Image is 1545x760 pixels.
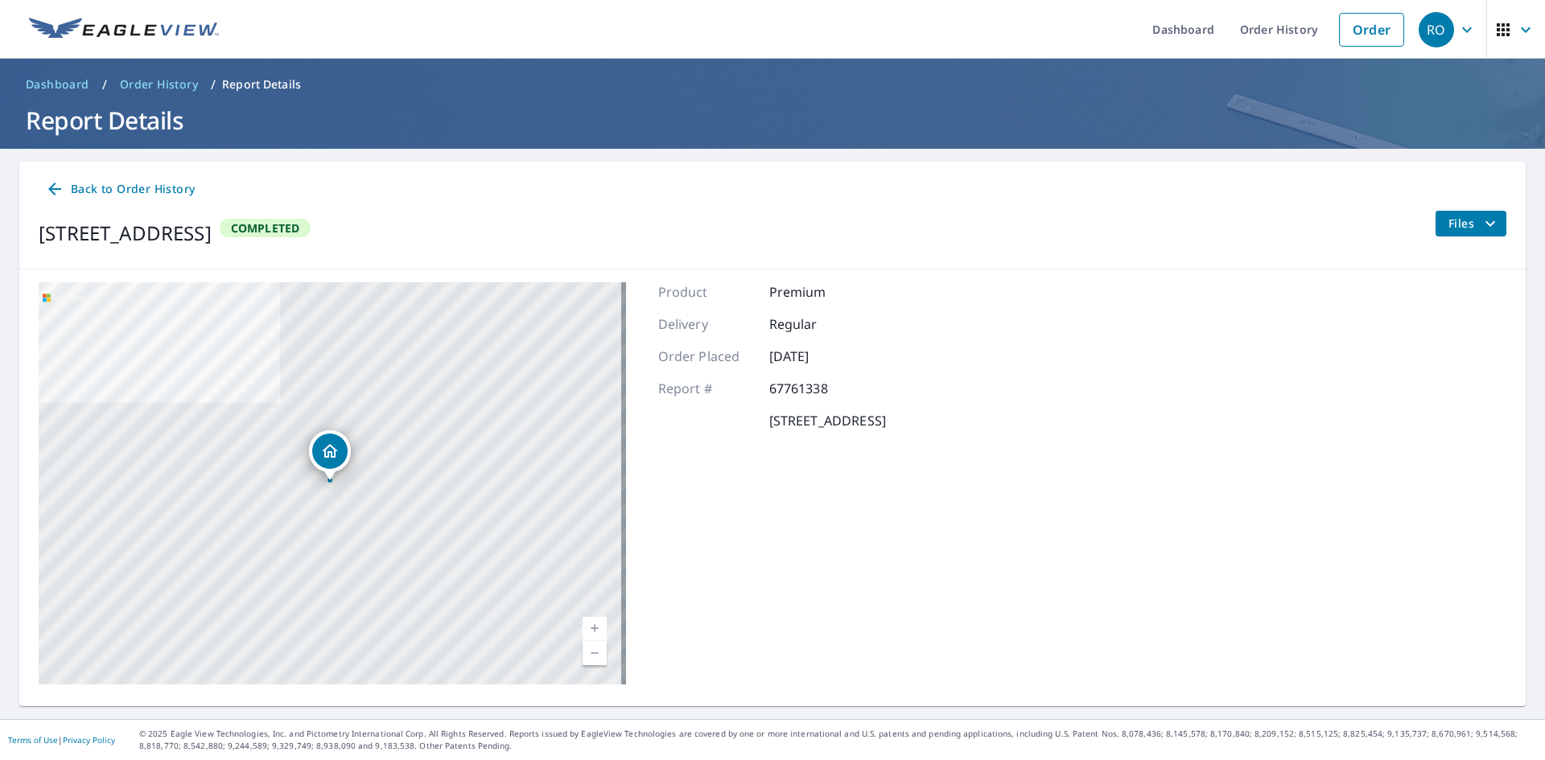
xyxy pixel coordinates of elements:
[658,379,755,398] p: Report #
[8,734,58,746] a: Terms of Use
[19,72,96,97] a: Dashboard
[1435,211,1506,236] button: filesDropdownBtn-67761338
[769,282,866,302] p: Premium
[222,76,301,92] p: Report Details
[8,735,115,745] p: |
[658,314,755,334] p: Delivery
[769,411,886,430] p: [STREET_ADDRESS]
[1448,214,1500,233] span: Files
[583,617,607,641] a: Current Level 17, Zoom In
[63,734,115,746] a: Privacy Policy
[769,379,866,398] p: 67761338
[45,179,195,199] span: Back to Order History
[39,175,201,204] a: Back to Order History
[19,104,1526,137] h1: Report Details
[120,76,198,92] span: Order History
[309,430,351,480] div: Dropped pin, building 1, Residential property, 7405 Laurel Oak Ln Cincinnati, OH 45237
[769,347,866,366] p: [DATE]
[26,76,89,92] span: Dashboard
[583,641,607,665] a: Current Level 17, Zoom Out
[1339,13,1404,47] a: Order
[19,72,1526,97] nav: breadcrumb
[769,314,866,334] p: Regular
[113,72,204,97] a: Order History
[139,728,1537,752] p: © 2025 Eagle View Technologies, Inc. and Pictometry International Corp. All Rights Reserved. Repo...
[29,18,219,42] img: EV Logo
[658,282,755,302] p: Product
[1419,12,1454,47] div: RO
[39,219,212,248] div: [STREET_ADDRESS]
[102,75,107,94] li: /
[658,347,755,366] p: Order Placed
[221,220,310,236] span: Completed
[211,75,216,94] li: /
